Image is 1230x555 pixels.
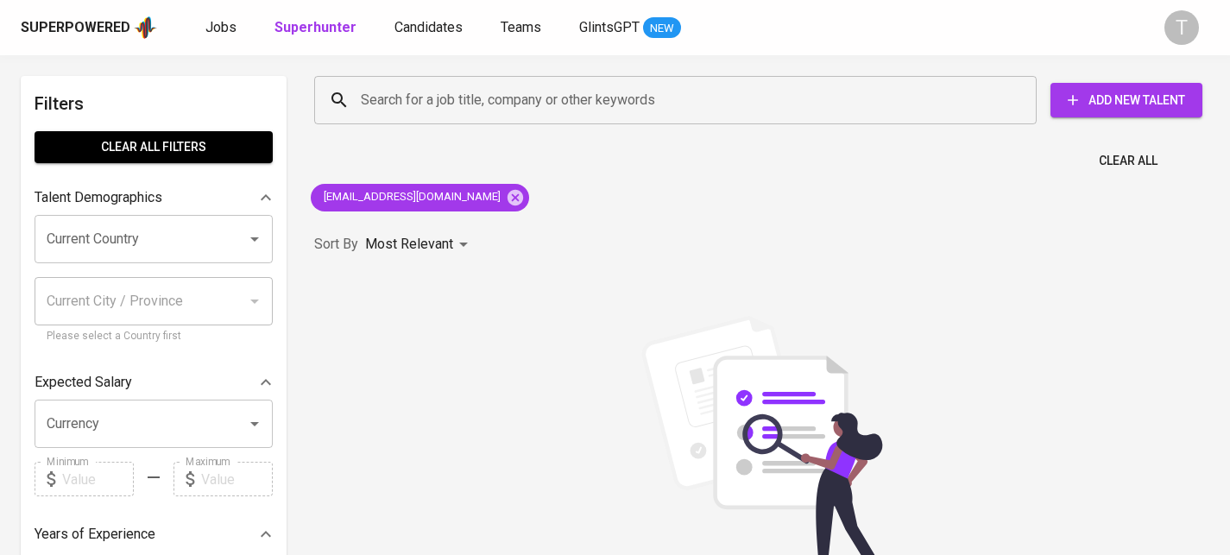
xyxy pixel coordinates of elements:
h6: Filters [35,90,273,117]
button: Add New Talent [1050,83,1202,117]
input: Value [201,462,273,496]
div: Most Relevant [365,229,474,261]
p: Sort By [314,234,358,255]
span: Candidates [394,19,463,35]
img: app logo [134,15,157,41]
a: Superhunter [274,17,360,39]
p: Please select a Country first [47,328,261,345]
a: Superpoweredapp logo [21,15,157,41]
span: Add New Talent [1064,90,1189,111]
div: T [1164,10,1199,45]
div: Years of Experience [35,517,273,552]
div: [EMAIL_ADDRESS][DOMAIN_NAME] [311,184,529,211]
p: Most Relevant [365,234,453,255]
span: [EMAIL_ADDRESS][DOMAIN_NAME] [311,189,511,205]
p: Talent Demographics [35,187,162,208]
a: GlintsGPT NEW [579,17,681,39]
span: Jobs [205,19,237,35]
input: Value [62,462,134,496]
b: Superhunter [274,19,356,35]
p: Expected Salary [35,372,132,393]
button: Open [243,412,267,436]
a: Candidates [394,17,466,39]
button: Clear All filters [35,131,273,163]
a: Jobs [205,17,240,39]
a: Teams [501,17,545,39]
p: Years of Experience [35,524,155,545]
div: Superpowered [21,18,130,38]
button: Clear All [1092,145,1164,177]
span: Clear All filters [48,136,259,158]
span: NEW [643,20,681,37]
div: Talent Demographics [35,180,273,215]
span: Clear All [1099,150,1157,172]
div: Expected Salary [35,365,273,400]
span: Teams [501,19,541,35]
span: GlintsGPT [579,19,640,35]
button: Open [243,227,267,251]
